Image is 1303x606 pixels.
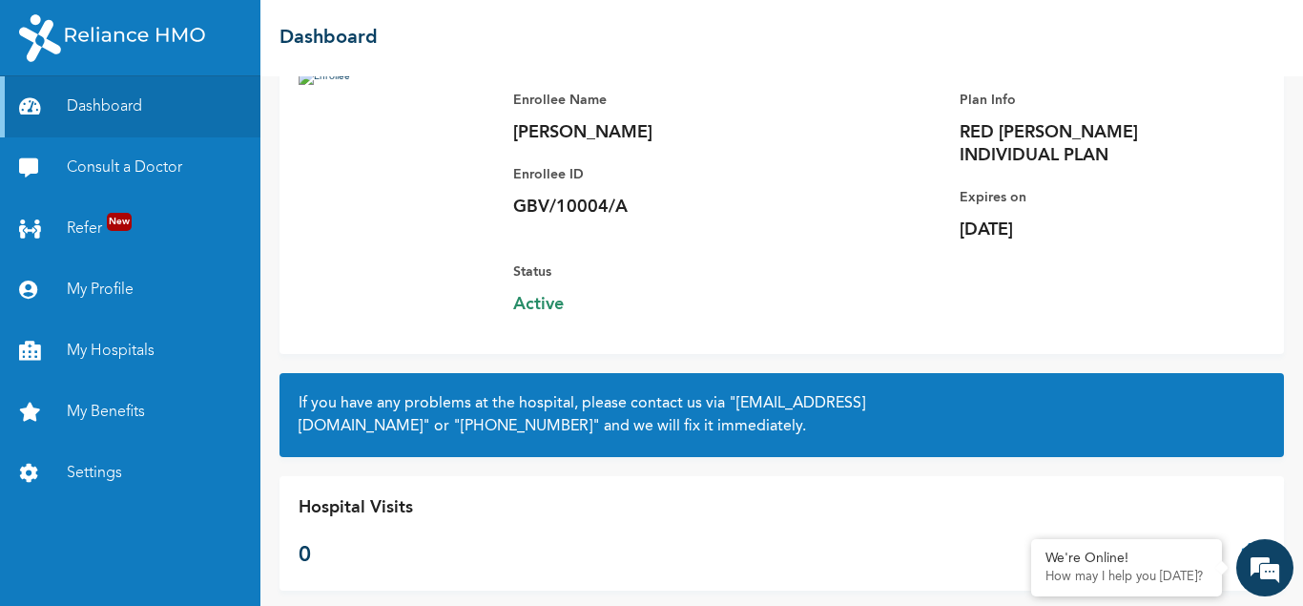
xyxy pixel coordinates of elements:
div: Chat with us now [99,107,321,132]
p: [DATE] [960,219,1227,241]
h2: Dashboard [279,24,378,52]
img: d_794563401_company_1708531726252_794563401 [35,95,77,143]
p: 0 [299,540,413,572]
p: GBV/10004/A [513,196,780,219]
img: RelianceHMO's Logo [19,14,205,62]
h2: If you have any problems at the hospital, please contact us via or and we will fix it immediately. [299,392,1265,438]
p: Expires on [960,186,1227,209]
p: [PERSON_NAME] [513,121,780,144]
span: Active [513,293,780,316]
p: Plan Info [960,89,1227,112]
p: Status [513,261,780,283]
div: We're Online! [1045,551,1208,567]
textarea: Type your message and hit 'Enter' [10,440,363,507]
p: How may I help you today? [1045,570,1208,585]
p: Enrollee Name [513,89,780,112]
a: "[PHONE_NUMBER]" [453,419,600,434]
p: Enrollee ID [513,163,780,186]
span: We're online! [111,199,263,392]
p: Hospital Visits [299,495,413,521]
div: Minimize live chat window [313,10,359,55]
div: FAQs [187,507,364,566]
img: Enrollee [299,70,494,299]
span: Conversation [10,540,187,554]
p: RED [PERSON_NAME] INDIVIDUAL PLAN [960,121,1227,167]
span: New [107,213,132,231]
